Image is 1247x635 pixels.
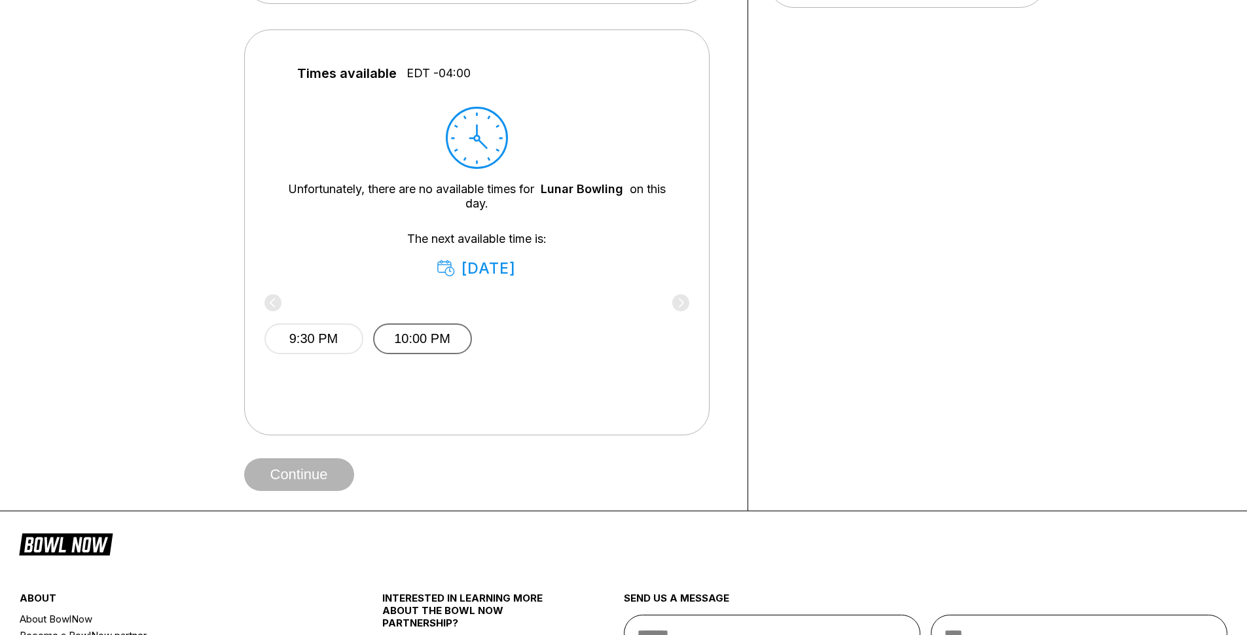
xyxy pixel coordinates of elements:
div: send us a message [624,592,1228,615]
div: [DATE] [437,259,516,278]
div: Unfortunately, there are no available times for on this day. [284,182,670,211]
span: Times available [297,66,397,81]
div: The next available time is: [284,232,670,278]
button: 10:00 PM [373,323,472,354]
button: 9:30 PM [264,323,363,354]
a: Lunar Bowling [541,182,623,196]
span: EDT -04:00 [407,66,471,81]
a: About BowlNow [20,611,321,627]
div: about [20,592,321,611]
